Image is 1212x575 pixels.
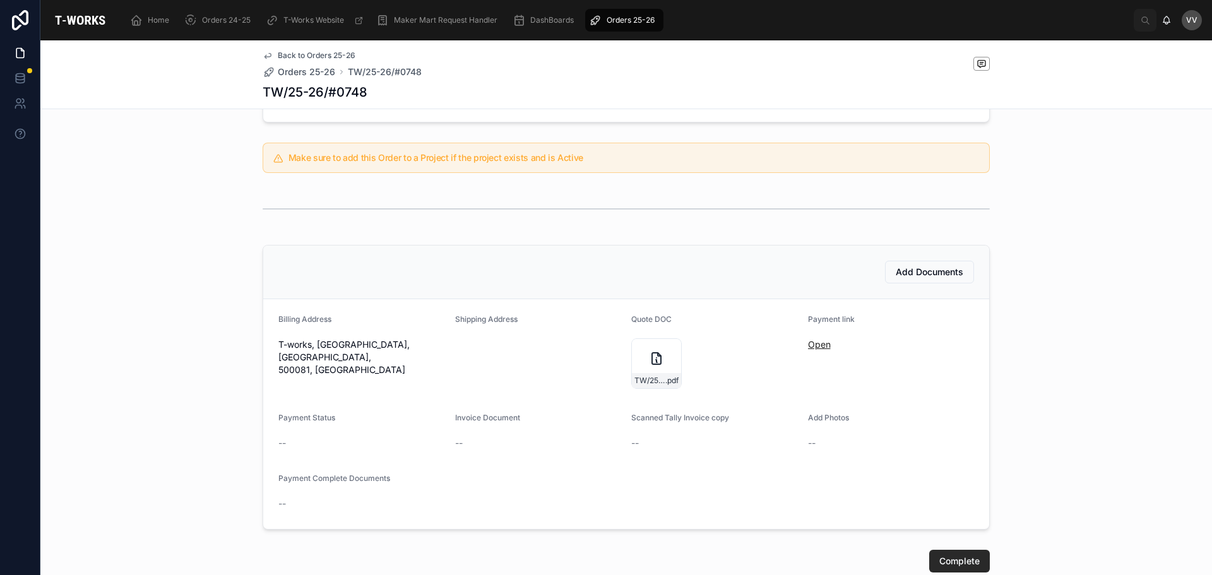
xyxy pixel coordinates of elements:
h1: TW/25-26/#0748 [263,83,367,101]
a: Back to Orders 25-26 [263,50,355,61]
span: Payment Complete Documents [278,473,390,483]
span: Billing Address [278,314,331,324]
a: Orders 25-26 [585,9,663,32]
span: VV [1186,15,1197,25]
span: Payment Status [278,413,335,422]
span: TW/25-26/#0748 [634,376,665,386]
button: Add Documents [885,261,974,283]
span: Home [148,15,169,25]
span: -- [631,437,639,449]
a: Orders 24-25 [181,9,259,32]
span: Orders 25-26 [278,66,335,78]
span: -- [278,437,286,449]
span: Back to Orders 25-26 [278,50,355,61]
span: Shipping Address [455,314,518,324]
span: Add Photos [808,413,849,422]
h5: Make sure to add this Order to a Project if the project exists and is Active [288,153,979,162]
img: App logo [50,10,110,30]
span: Add Documents [896,266,963,278]
span: .pdf [665,376,679,386]
span: -- [278,497,286,510]
span: Orders 25-26 [607,15,655,25]
span: -- [455,437,463,449]
span: T-Works Website [283,15,344,25]
span: Scanned Tally Invoice copy [631,413,729,422]
div: scrollable content [120,6,1134,34]
span: DashBoards [530,15,574,25]
span: Invoice Document [455,413,520,422]
a: TW/25-26/#0748 [348,66,422,78]
span: Orders 24-25 [202,15,251,25]
a: Open [808,339,831,350]
a: DashBoards [509,9,583,32]
span: Complete [939,555,980,567]
a: Orders 25-26 [263,66,335,78]
a: Home [126,9,178,32]
button: Complete [929,550,990,572]
a: Maker Mart Request Handler [372,9,506,32]
span: Quote DOC [631,314,672,324]
a: T-Works Website [262,9,370,32]
span: Payment link [808,314,855,324]
span: T-works, [GEOGRAPHIC_DATA], [GEOGRAPHIC_DATA], 500081, [GEOGRAPHIC_DATA] [278,338,445,376]
span: Maker Mart Request Handler [394,15,497,25]
span: -- [808,437,816,449]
